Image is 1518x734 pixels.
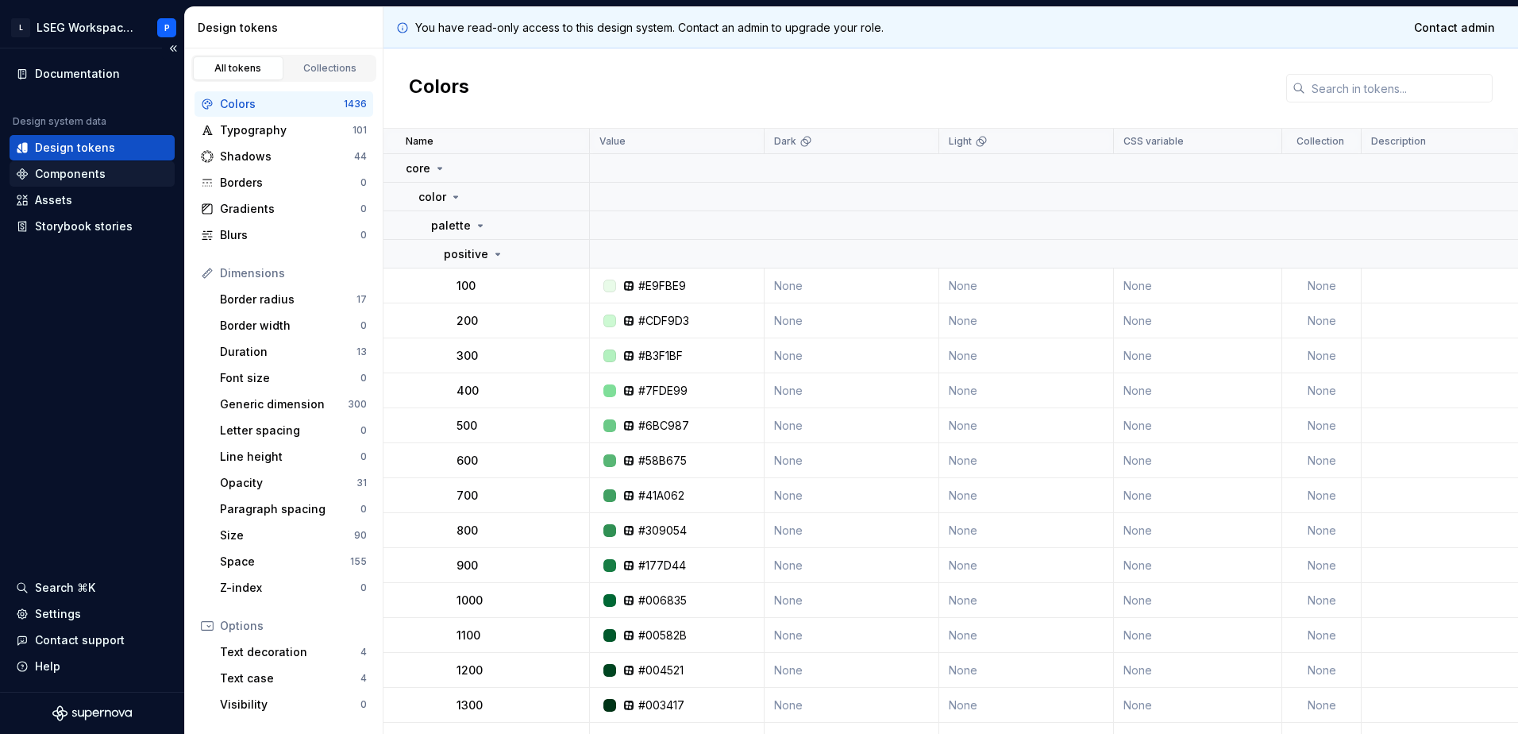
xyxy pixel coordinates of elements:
div: Blurs [220,227,360,243]
div: #6BC987 [638,418,689,434]
a: Size90 [214,523,373,548]
td: None [1114,653,1282,688]
td: None [765,583,939,618]
div: Design tokens [198,20,376,36]
td: None [765,478,939,513]
div: 0 [360,176,367,189]
div: 31 [356,477,367,489]
p: Value [599,135,626,148]
div: #7FDE99 [638,383,688,399]
div: 0 [360,581,367,594]
td: None [765,373,939,408]
div: #309054 [638,523,687,539]
td: None [765,653,939,688]
a: Text decoration4 [214,639,373,665]
a: Assets [10,187,175,213]
div: Settings [35,606,81,622]
div: #003417 [638,697,684,713]
td: None [939,303,1114,338]
td: None [939,373,1114,408]
div: Visibility [220,697,360,713]
p: 600 [457,453,478,469]
p: Dark [774,135,796,148]
p: 1100 [457,628,480,643]
div: Help [35,659,60,674]
a: Components [10,161,175,187]
button: Collapse sidebar [162,37,184,60]
td: None [765,303,939,338]
a: Colors1436 [195,91,373,117]
td: None [1114,548,1282,583]
td: None [765,513,939,548]
div: #177D44 [638,558,686,574]
td: None [1282,513,1362,548]
td: None [1282,478,1362,513]
div: Colors [220,96,344,112]
td: None [1114,478,1282,513]
td: None [1114,268,1282,303]
p: Name [406,135,433,148]
a: Duration13 [214,339,373,365]
div: Design system data [13,115,106,128]
td: None [1282,583,1362,618]
p: Collection [1296,135,1344,148]
div: 44 [354,150,367,163]
div: 90 [354,529,367,542]
td: None [1114,583,1282,618]
p: Light [949,135,972,148]
td: None [939,548,1114,583]
a: Blurs0 [195,222,373,248]
div: Line height [220,449,360,465]
a: Line height0 [214,444,373,469]
p: 300 [457,348,478,364]
div: 0 [360,503,367,516]
div: 4 [360,672,367,685]
a: Space155 [214,549,373,574]
a: Generic dimension300 [214,392,373,417]
p: CSS variable [1123,135,1184,148]
a: Z-index0 [214,575,373,601]
td: None [1282,338,1362,373]
td: None [1114,688,1282,723]
div: Opacity [220,475,356,491]
td: None [1114,338,1282,373]
td: None [1282,548,1362,583]
td: None [1282,408,1362,443]
div: LSEG Workspace Design System [37,20,138,36]
div: Dimensions [220,265,367,281]
p: 1000 [457,593,483,608]
a: Design tokens [10,135,175,160]
div: All tokens [198,62,278,75]
td: None [939,618,1114,653]
div: #006835 [638,593,687,608]
a: Storybook stories [10,214,175,239]
div: Storybook stories [35,218,133,234]
div: Collections [291,62,370,75]
div: Generic dimension [220,396,348,412]
a: Borders0 [195,170,373,195]
div: 17 [356,293,367,306]
div: Shadows [220,149,354,164]
p: You have read-only access to this design system. Contact an admin to upgrade your role. [415,20,884,36]
a: Border radius17 [214,287,373,312]
div: Documentation [35,66,120,82]
a: Gradients0 [195,196,373,222]
td: None [939,653,1114,688]
p: color [418,189,446,205]
a: Paragraph spacing0 [214,496,373,522]
td: None [765,548,939,583]
td: None [765,618,939,653]
button: LLSEG Workspace Design SystemP [3,10,181,44]
td: None [1282,688,1362,723]
td: None [1282,443,1362,478]
div: Space [220,554,350,570]
div: 0 [360,229,367,241]
div: Design tokens [35,140,115,156]
a: Documentation [10,61,175,87]
input: Search in tokens... [1305,74,1493,102]
td: None [1282,618,1362,653]
td: None [1114,618,1282,653]
p: 1200 [457,663,483,678]
a: Text case4 [214,666,373,691]
p: 100 [457,278,476,294]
